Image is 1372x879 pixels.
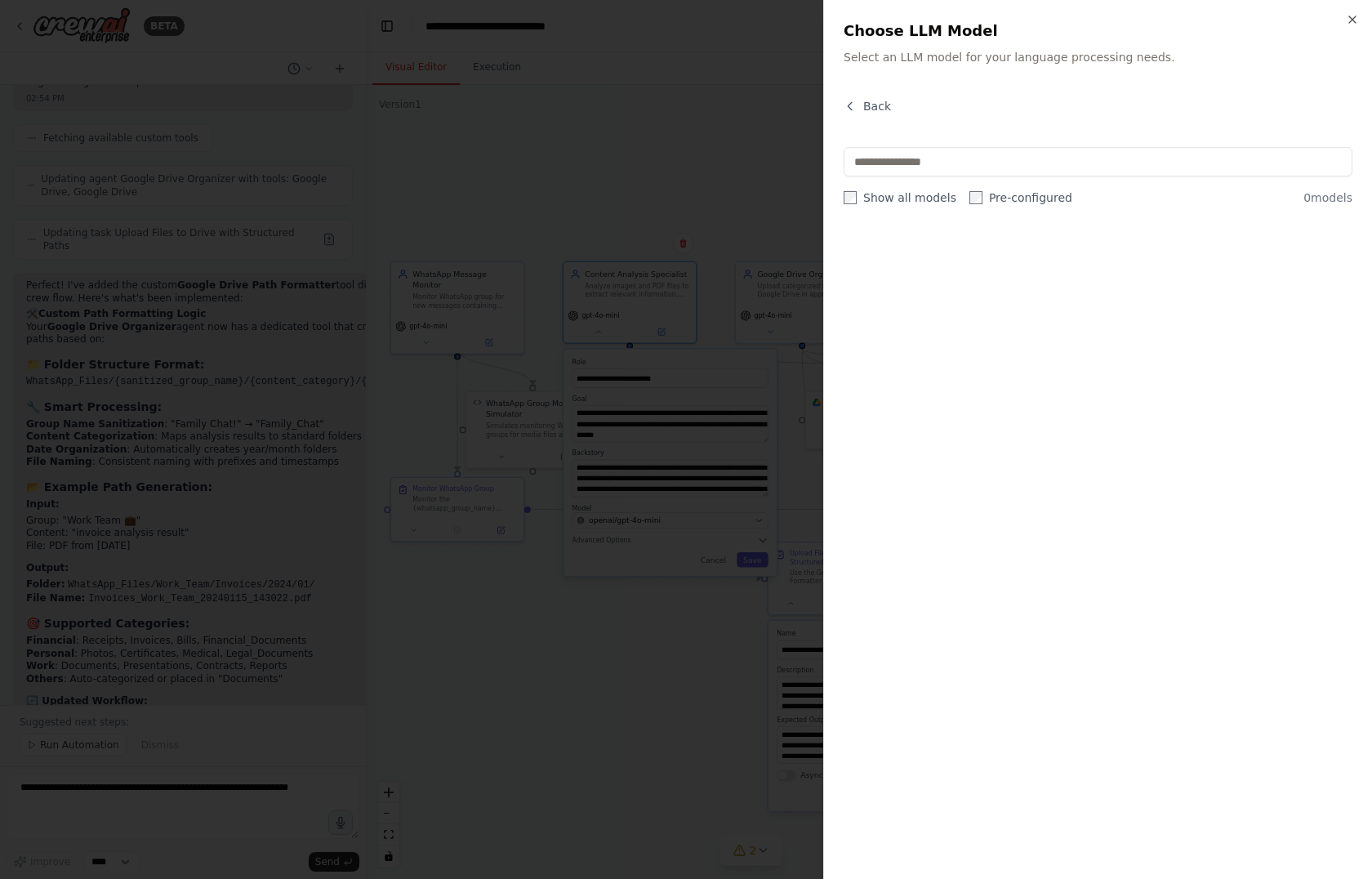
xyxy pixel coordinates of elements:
[863,98,891,114] span: Back
[1303,190,1352,206] span: 0 models
[969,190,1072,206] label: Pre-configured
[844,49,1352,65] p: Select an LLM model for your language processing needs.
[844,98,891,114] button: Back
[844,190,956,206] label: Show all models
[844,20,1352,42] h2: Choose LLM Model
[969,191,982,204] input: Pre-configured
[844,191,857,204] input: Show all models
